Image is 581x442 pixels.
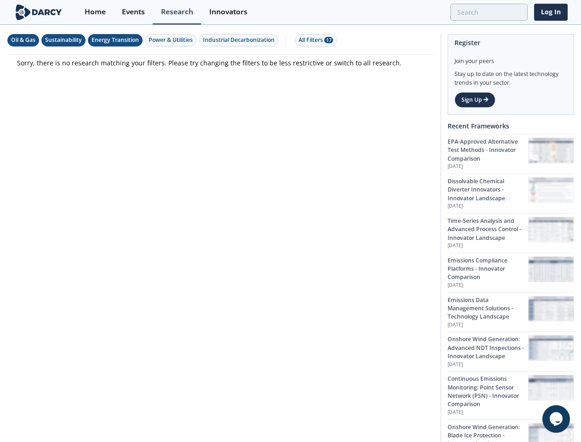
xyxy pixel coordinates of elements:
button: Energy Transition [88,34,143,47]
div: Oil & Gas [11,36,35,44]
div: Sustainability [45,36,82,44]
a: Emissions Compliance Platforms - Innovator Comparison [DATE] Emissions Compliance Platforms - Inn... [448,253,574,292]
button: Sustainability [41,34,86,47]
div: Industrial Decarbonization [203,36,275,44]
button: Oil & Gas [7,34,39,47]
a: Emissions Data Management Solutions - Technology Landscape [DATE] Emissions Data Management Solut... [448,292,574,332]
div: Dissolvable Chemical Diverter Innovators - Innovator Landscape [448,177,528,203]
div: Energy Transition [92,36,139,44]
input: Advanced Search [450,4,528,21]
p: [DATE] [448,282,528,289]
button: Industrial Decarbonization [199,34,278,47]
span: 17 [324,37,333,43]
a: Dissolvable Chemical Diverter Innovators - Innovator Landscape [DATE] Dissolvable Chemical Divert... [448,174,574,213]
div: Time-Series Analysis and Advanced Process Control - Innovator Landscape [448,217,528,242]
div: Onshore Wind Generation: Advanced NDT Inspections - Innovator Landscape [448,335,528,361]
div: Home [85,8,106,16]
a: EPA-Approved Alternative Test Methods - Innovator Comparison [DATE] EPA-Approved Alternative Test... [448,134,574,174]
a: Onshore Wind Generation: Advanced NDT Inspections - Innovator Landscape [DATE] Onshore Wind Gener... [448,331,574,371]
p: [DATE] [448,409,528,416]
div: Continuous Emissions Monitoring: Point Sensor Network (PSN) - Innovator Comparison [448,375,528,409]
div: Events [122,8,145,16]
div: Join your peers [454,51,567,65]
div: Register [454,35,567,51]
img: logo-wide.svg [14,4,64,20]
div: Innovators [209,8,247,16]
div: Emissions Data Management Solutions - Technology Landscape [448,296,528,321]
a: Log In [534,4,568,21]
p: [DATE] [448,242,528,250]
p: [DATE] [448,163,528,170]
a: Sign Up [454,92,495,108]
div: Power & Utilities [149,36,193,44]
iframe: chat widget [542,405,572,433]
button: Power & Utilities [145,34,196,47]
div: EPA-Approved Alternative Test Methods - Innovator Comparison [448,138,528,163]
a: Time-Series Analysis and Advanced Process Control - Innovator Landscape [DATE] Time-Series Analys... [448,213,574,253]
div: All Filters [299,36,333,44]
div: Emissions Compliance Platforms - Innovator Comparison [448,256,528,282]
p: [DATE] [448,321,528,329]
p: [DATE] [448,361,528,368]
div: Research [161,8,193,16]
div: Stay up to date on the latest technology trends in your sector. [454,65,567,87]
p: [DATE] [448,203,528,210]
div: Recent Frameworks [448,118,574,134]
a: Continuous Emissions Monitoring: Point Sensor Network (PSN) - Innovator Comparison [DATE] Continu... [448,371,574,419]
button: All Filters 17 [295,34,337,47]
p: Sorry, there is no research matching your filters. Please try changing the filters to be less res... [17,58,425,68]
